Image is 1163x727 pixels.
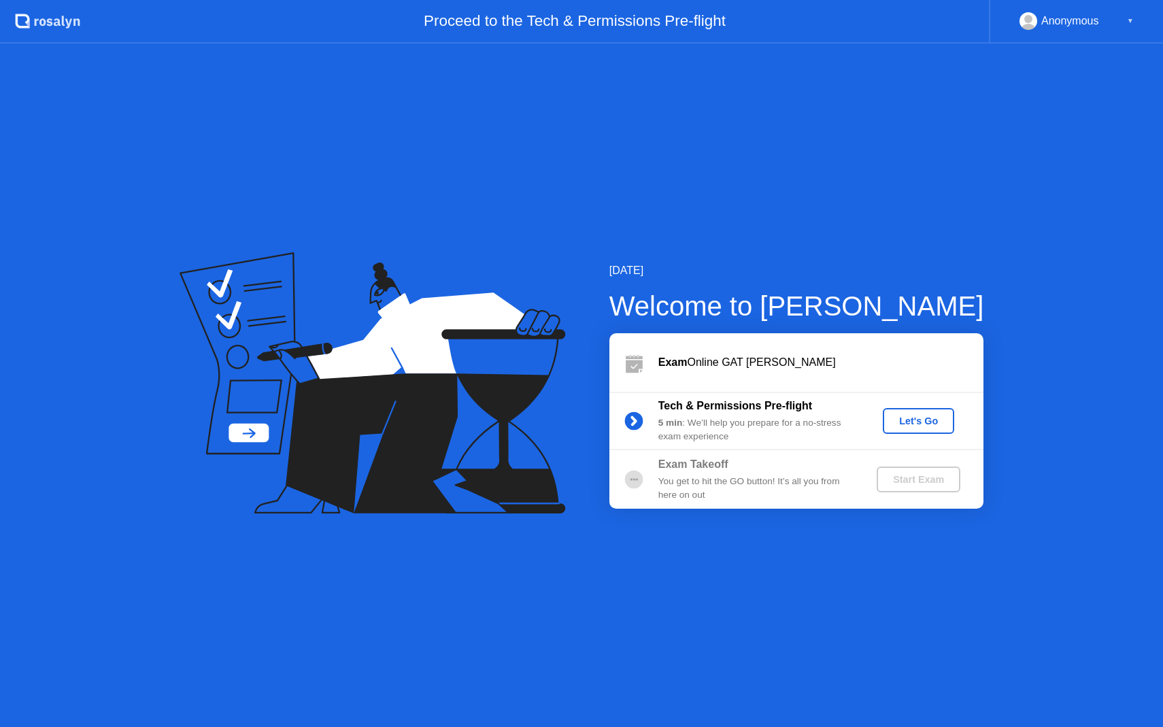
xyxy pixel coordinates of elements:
[658,418,683,428] b: 5 min
[1041,12,1099,30] div: Anonymous
[882,474,955,485] div: Start Exam
[658,354,983,371] div: Online GAT [PERSON_NAME]
[658,458,728,470] b: Exam Takeoff
[883,408,954,434] button: Let's Go
[877,467,960,492] button: Start Exam
[658,416,854,444] div: : We’ll help you prepare for a no-stress exam experience
[658,356,688,368] b: Exam
[888,416,949,426] div: Let's Go
[609,286,984,326] div: Welcome to [PERSON_NAME]
[609,263,984,279] div: [DATE]
[658,400,812,411] b: Tech & Permissions Pre-flight
[1127,12,1134,30] div: ▼
[658,475,854,503] div: You get to hit the GO button! It’s all you from here on out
